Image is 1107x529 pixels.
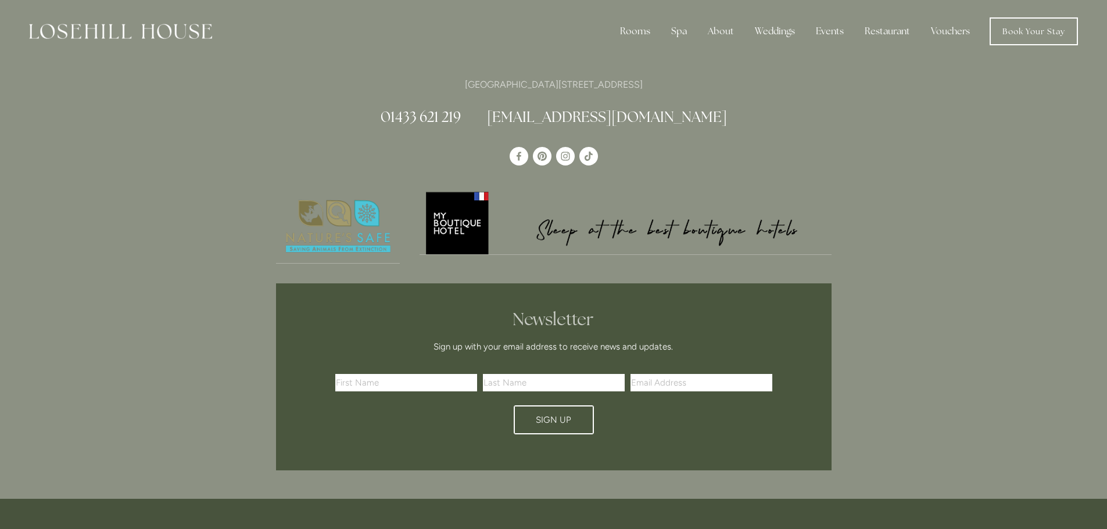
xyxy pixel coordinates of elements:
a: TikTok [579,147,598,165]
img: Losehill House [29,24,212,39]
a: Pinterest [533,147,551,165]
input: Email Address [630,374,772,391]
div: Rooms [611,20,660,43]
img: Nature's Safe - Logo [276,190,400,263]
div: Restaurant [855,20,919,43]
button: Sign Up [514,405,594,434]
input: First Name [335,374,477,391]
h2: Newsletter [339,309,768,330]
a: [EMAIL_ADDRESS][DOMAIN_NAME] [487,107,727,126]
div: Events [807,20,853,43]
span: Sign Up [536,415,571,425]
img: My Boutique Hotel - Logo [420,190,832,254]
a: 01433 621 219 [381,107,461,126]
input: Last Name [483,374,625,391]
div: Weddings [746,20,804,43]
div: About [698,20,743,43]
a: Nature's Safe - Logo [276,190,400,264]
a: Vouchers [922,20,979,43]
div: Spa [662,20,696,43]
a: Book Your Stay [990,17,1078,45]
p: Sign up with your email address to receive news and updates. [339,340,768,354]
a: Instagram [556,147,575,165]
p: [GEOGRAPHIC_DATA][STREET_ADDRESS] [276,77,832,92]
a: Losehill House Hotel & Spa [510,147,528,165]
